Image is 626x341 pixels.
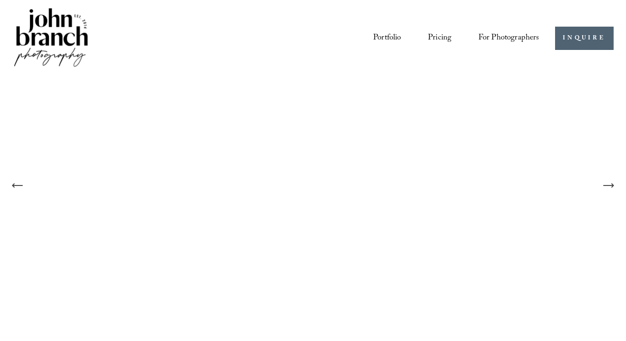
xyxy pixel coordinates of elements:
[428,29,451,47] a: Pricing
[478,29,539,47] a: folder dropdown
[7,175,28,196] button: Previous Slide
[555,27,614,50] a: INQUIRE
[598,175,619,196] button: Next Slide
[478,30,539,46] span: For Photographers
[12,6,89,70] img: John Branch IV Photography
[373,29,401,47] a: Portfolio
